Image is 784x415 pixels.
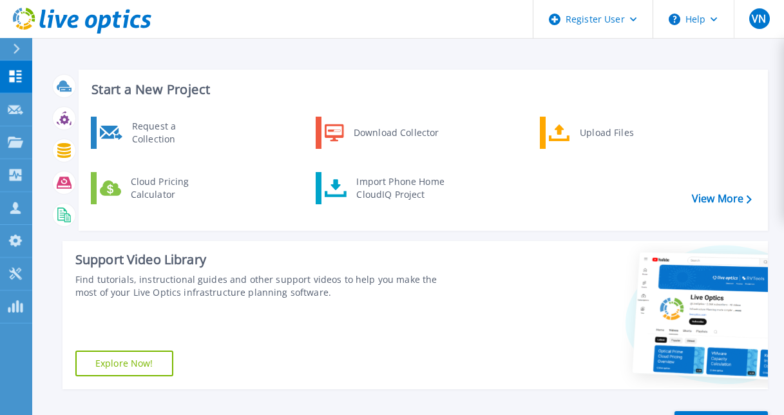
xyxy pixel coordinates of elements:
div: Support Video Library [75,251,441,268]
a: View More [692,193,752,205]
div: Upload Files [573,120,669,146]
a: Upload Files [540,117,672,149]
a: Download Collector [316,117,448,149]
span: VN [752,14,766,24]
div: Find tutorials, instructional guides and other support videos to help you make the most of your L... [75,273,441,299]
a: Cloud Pricing Calculator [91,172,223,204]
div: Request a Collection [126,120,220,146]
a: Request a Collection [91,117,223,149]
div: Download Collector [347,120,445,146]
div: Import Phone Home CloudIQ Project [350,175,450,201]
h3: Start a New Project [91,82,751,97]
a: Explore Now! [75,351,173,376]
div: Cloud Pricing Calculator [124,175,220,201]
